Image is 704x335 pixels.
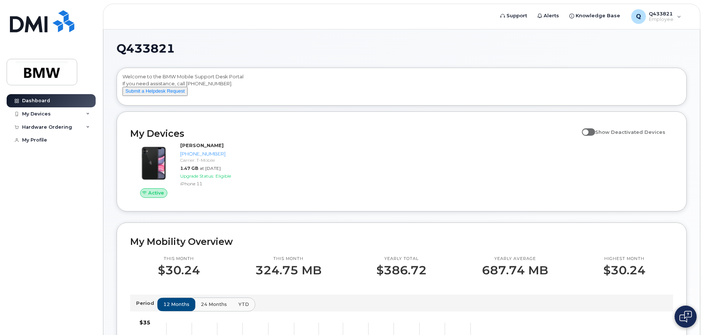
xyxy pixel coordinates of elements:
div: Welcome to the BMW Mobile Support Desk Portal If you need assistance, call [PHONE_NUMBER]. [122,73,681,103]
div: Carrier: T-Mobile [180,157,256,163]
span: at [DATE] [200,165,221,171]
span: Upgrade Status: [180,173,214,179]
p: 687.74 MB [482,264,548,277]
img: iPhone_11.jpg [136,146,171,181]
p: 324.75 MB [255,264,321,277]
span: Eligible [216,173,231,179]
img: Open chat [679,311,692,322]
span: Active [148,189,164,196]
a: Submit a Helpdesk Request [122,88,188,94]
p: This month [255,256,321,262]
span: 1.47 GB [180,165,198,171]
p: $386.72 [376,264,427,277]
p: Yearly total [376,256,427,262]
input: Show Deactivated Devices [582,125,588,131]
h2: My Mobility Overview [130,236,673,247]
p: This month [158,256,200,262]
div: [PHONE_NUMBER] [180,150,256,157]
strong: [PERSON_NAME] [180,142,224,148]
p: Yearly average [482,256,548,262]
h2: My Devices [130,128,578,139]
span: Q433821 [117,43,175,54]
span: Show Deactivated Devices [595,129,665,135]
div: iPhone 11 [180,181,256,187]
span: 24 months [201,301,227,308]
p: Highest month [603,256,646,262]
tspan: $35 [139,319,150,326]
span: YTD [238,301,249,308]
a: Active[PERSON_NAME][PHONE_NUMBER]Carrier: T-Mobile1.47 GBat [DATE]Upgrade Status:EligibleiPhone 11 [130,142,259,198]
button: Submit a Helpdesk Request [122,87,188,96]
p: $30.24 [158,264,200,277]
p: $30.24 [603,264,646,277]
p: Period [136,300,157,307]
